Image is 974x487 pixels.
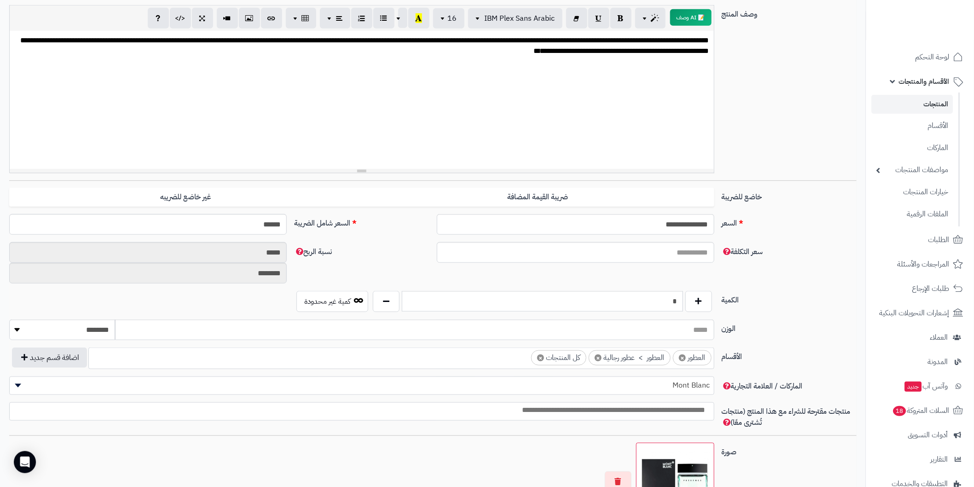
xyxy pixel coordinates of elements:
a: الماركات [872,138,953,158]
span: لوحة التحكم [916,51,950,64]
label: ضريبة القيمة المضافة [362,188,714,207]
label: السعر شامل الضريبة [290,214,433,229]
label: السعر [718,214,861,229]
a: المراجعات والأسئلة [872,253,968,275]
a: الطلبات [872,229,968,251]
a: لوحة التحكم [872,46,968,68]
li: كل المنتجات [531,350,586,365]
span: أدوات التسويق [908,429,948,441]
span: المدونة [928,355,948,368]
a: التقارير [872,448,968,470]
span: Mont Blanc [10,378,714,392]
a: الأقسام [872,116,953,136]
a: إشعارات التحويلات البنكية [872,302,968,324]
label: الكمية [718,291,861,306]
label: الأقسام [718,348,861,362]
a: وآتس آبجديد [872,375,968,397]
span: الماركات / العلامة التجارية [722,381,803,392]
a: المنتجات [872,95,953,114]
a: طلبات الإرجاع [872,278,968,300]
label: وصف المنتج [718,5,861,20]
span: المراجعات والأسئلة [898,258,950,271]
span: × [595,354,602,361]
span: طلبات الإرجاع [912,282,950,295]
label: خاضع للضريبة [718,188,861,203]
span: 18 [893,406,906,416]
a: الملفات الرقمية [872,204,953,224]
span: Mont Blanc [9,377,714,395]
a: مواصفات المنتجات [872,160,953,180]
button: IBM Plex Sans Arabic [468,8,562,29]
label: غير خاضع للضريبه [9,188,362,207]
span: إشعارات التحويلات البنكية [880,307,950,319]
li: العطور > عطور رجالية [589,350,671,365]
span: سعر التكلفة [722,246,763,257]
span: وآتس آب [904,380,948,393]
button: 📝 AI وصف [670,9,712,26]
a: أدوات التسويق [872,424,968,446]
span: الأقسام والمنتجات [899,75,950,88]
span: التقارير [931,453,948,466]
a: السلات المتروكة18 [872,400,968,422]
span: منتجات مقترحة للشراء مع هذا المنتج (منتجات تُشترى معًا) [722,406,851,428]
span: نسبة الربح [294,246,332,257]
a: المدونة [872,351,968,373]
a: العملاء [872,326,968,348]
span: × [537,354,544,361]
a: خيارات المنتجات [872,182,953,202]
span: السلات المتروكة [893,404,950,417]
span: جديد [905,382,922,392]
span: العملاء [930,331,948,344]
span: IBM Plex Sans Arabic [485,13,555,24]
label: صورة [718,443,861,458]
label: الوزن [718,319,861,334]
div: Open Intercom Messenger [14,451,36,473]
span: الطلبات [928,233,950,246]
li: العطور [673,350,712,365]
button: 16 [433,8,464,29]
span: × [679,354,686,361]
button: اضافة قسم جديد [12,348,87,368]
span: 16 [448,13,457,24]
